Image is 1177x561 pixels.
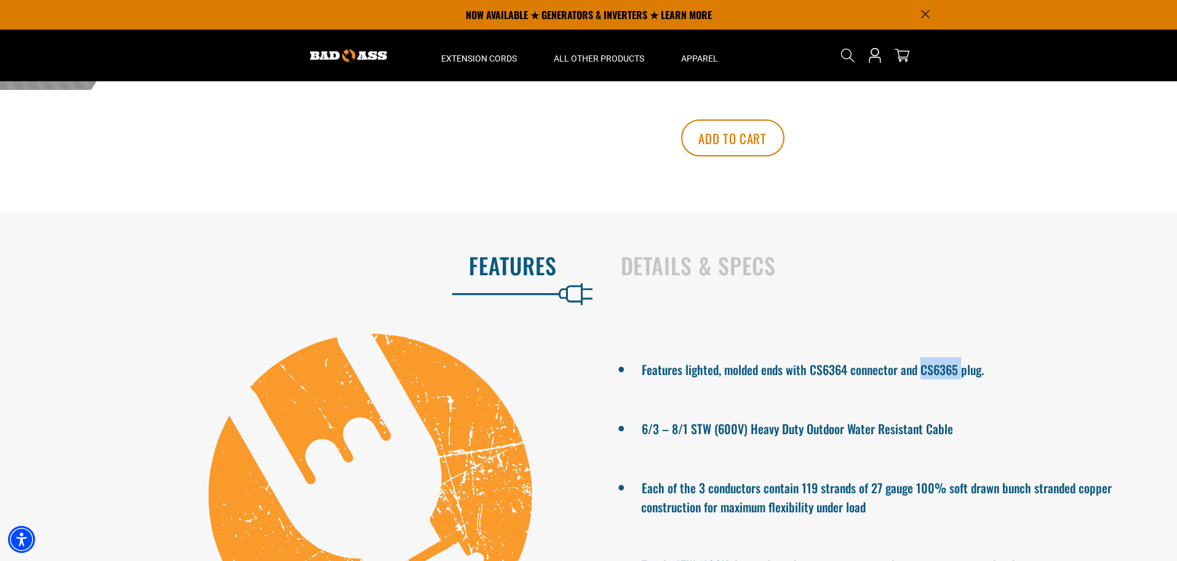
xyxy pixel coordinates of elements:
summary: Extension Cords [423,30,535,81]
span: Extension Cords [441,53,517,64]
summary: Search [838,46,858,65]
summary: Apparel [663,30,736,81]
h2: Features [26,252,557,278]
span: Apparel [681,53,718,64]
a: Open this option [865,30,885,81]
li: Each of the 3 conductors contain 119 strands of 27 gauge 100% soft drawn bunch stranded copper co... [641,475,1135,516]
button: Add to cart [681,119,784,156]
a: cart [892,48,912,63]
h2: Details & Specs [621,252,1152,278]
img: Bad Ass Extension Cords [310,49,387,62]
div: Accessibility Menu [8,526,35,553]
li: 6/3 – 8/1 STW (600V) Heavy Duty Outdoor Water Resistant Cable [641,416,1135,438]
li: Features lighted, molded ends with CS6364 connector and CS6365 plug. [641,357,1135,379]
summary: All Other Products [535,30,663,81]
span: All Other Products [554,53,644,64]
